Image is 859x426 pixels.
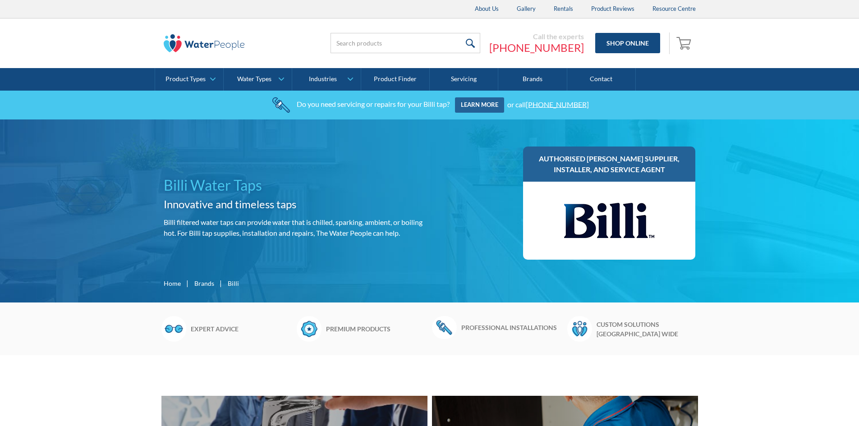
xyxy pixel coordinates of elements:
[567,316,592,341] img: Waterpeople Symbol
[526,100,589,108] a: [PHONE_NUMBER]
[326,324,427,334] h6: Premium products
[155,68,223,91] a: Product Types
[489,41,584,55] a: [PHONE_NUMBER]
[674,32,696,54] a: Open empty cart
[461,323,563,332] h6: Professional installations
[455,97,504,113] a: Learn more
[164,174,426,196] h1: Billi Water Taps
[165,75,206,83] div: Product Types
[297,100,450,108] div: Do you need servicing or repairs for your Billi tap?
[432,316,457,339] img: Wrench
[564,191,654,251] img: Billi
[676,36,694,50] img: shopping cart
[164,196,426,212] h2: Innovative and timeless taps
[507,100,589,108] div: or call
[430,68,498,91] a: Servicing
[361,68,430,91] a: Product Finder
[161,316,186,341] img: Glasses
[164,217,426,238] p: Billi filtered water taps can provide water that is chilled, sparking, ambient, or boiling hot. F...
[237,75,271,83] div: Water Types
[489,32,584,41] div: Call the experts
[297,316,322,341] img: Badge
[532,153,687,175] h3: Authorised [PERSON_NAME] supplier, installer, and service agent
[309,75,337,83] div: Industries
[498,68,567,91] a: Brands
[194,279,214,288] a: Brands
[331,33,480,53] input: Search products
[164,34,245,52] img: The Water People
[567,68,636,91] a: Contact
[292,68,360,91] a: Industries
[185,278,190,289] div: |
[219,278,223,289] div: |
[164,279,181,288] a: Home
[597,320,698,339] h6: Custom solutions [GEOGRAPHIC_DATA] wide
[224,68,292,91] a: Water Types
[228,279,239,288] div: Billi
[191,324,292,334] h6: Expert advice
[595,33,660,53] a: Shop Online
